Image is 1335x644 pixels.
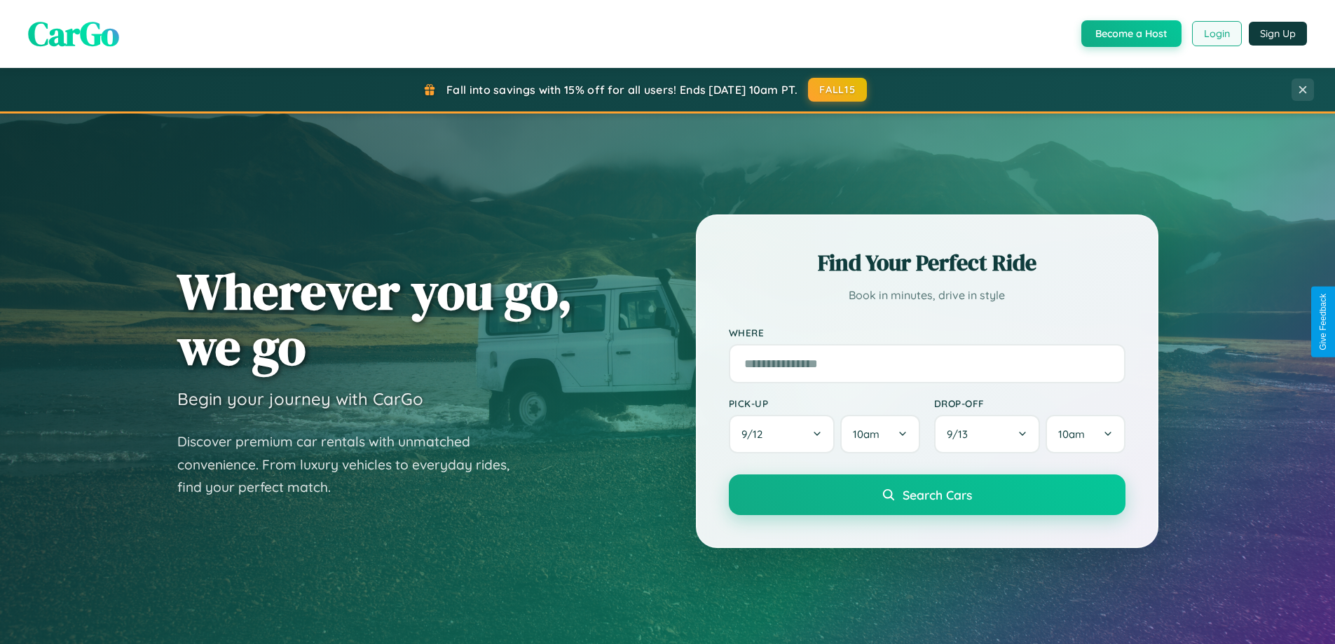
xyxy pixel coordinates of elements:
[177,430,528,499] p: Discover premium car rentals with unmatched convenience. From luxury vehicles to everyday rides, ...
[729,285,1125,306] p: Book in minutes, drive in style
[934,415,1041,453] button: 9/13
[934,397,1125,409] label: Drop-off
[903,487,972,502] span: Search Cars
[1046,415,1125,453] button: 10am
[729,247,1125,278] h2: Find Your Perfect Ride
[1058,427,1085,441] span: 10am
[808,78,867,102] button: FALL15
[446,83,797,97] span: Fall into savings with 15% off for all users! Ends [DATE] 10am PT.
[1318,294,1328,350] div: Give Feedback
[177,263,573,374] h1: Wherever you go, we go
[1192,21,1242,46] button: Login
[947,427,975,441] span: 9 / 13
[729,327,1125,338] label: Where
[729,415,835,453] button: 9/12
[1249,22,1307,46] button: Sign Up
[729,474,1125,515] button: Search Cars
[177,388,423,409] h3: Begin your journey with CarGo
[1081,20,1182,47] button: Become a Host
[840,415,919,453] button: 10am
[853,427,879,441] span: 10am
[741,427,769,441] span: 9 / 12
[28,11,119,57] span: CarGo
[729,397,920,409] label: Pick-up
